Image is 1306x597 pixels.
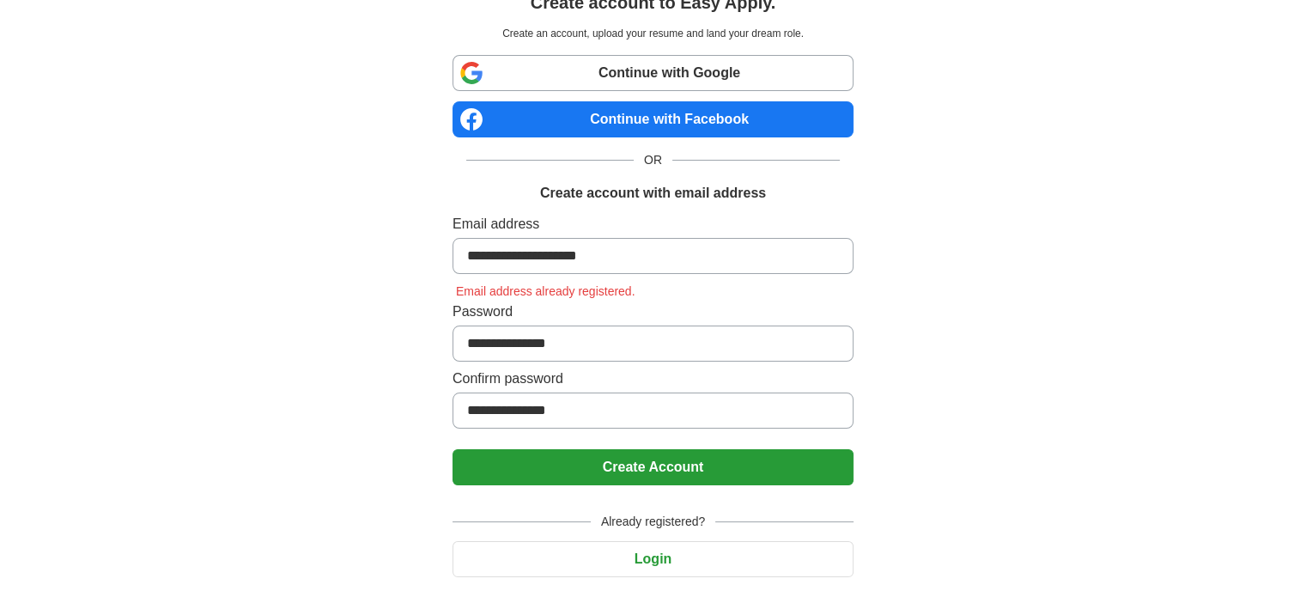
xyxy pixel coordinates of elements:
[453,101,853,137] a: Continue with Facebook
[453,449,853,485] button: Create Account
[453,369,853,389] label: Confirm password
[540,183,766,204] h1: Create account with email address
[453,55,853,91] a: Continue with Google
[453,284,639,298] span: Email address already registered.
[591,513,715,531] span: Already registered?
[453,302,853,322] label: Password
[453,551,853,566] a: Login
[453,541,853,577] button: Login
[634,151,672,169] span: OR
[453,214,853,235] label: Email address
[456,26,850,41] p: Create an account, upload your resume and land your dream role.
